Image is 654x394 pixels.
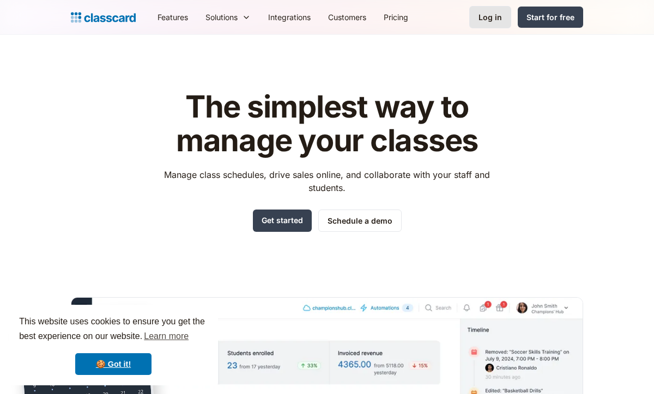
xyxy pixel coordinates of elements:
[526,11,574,23] div: Start for free
[319,5,375,29] a: Customers
[71,10,136,25] a: Logo
[205,11,238,23] div: Solutions
[318,210,402,232] a: Schedule a demo
[518,7,583,28] a: Start for free
[375,5,417,29] a: Pricing
[149,5,197,29] a: Features
[75,353,152,375] a: dismiss cookie message
[142,328,190,344] a: learn more about cookies
[19,315,208,344] span: This website uses cookies to ensure you get the best experience on our website.
[9,305,218,385] div: cookieconsent
[154,90,500,157] h1: The simplest way to manage your classes
[469,6,511,28] a: Log in
[253,210,312,232] a: Get started
[259,5,319,29] a: Integrations
[197,5,259,29] div: Solutions
[154,168,500,194] p: Manage class schedules, drive sales online, and collaborate with your staff and students.
[479,11,502,23] div: Log in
